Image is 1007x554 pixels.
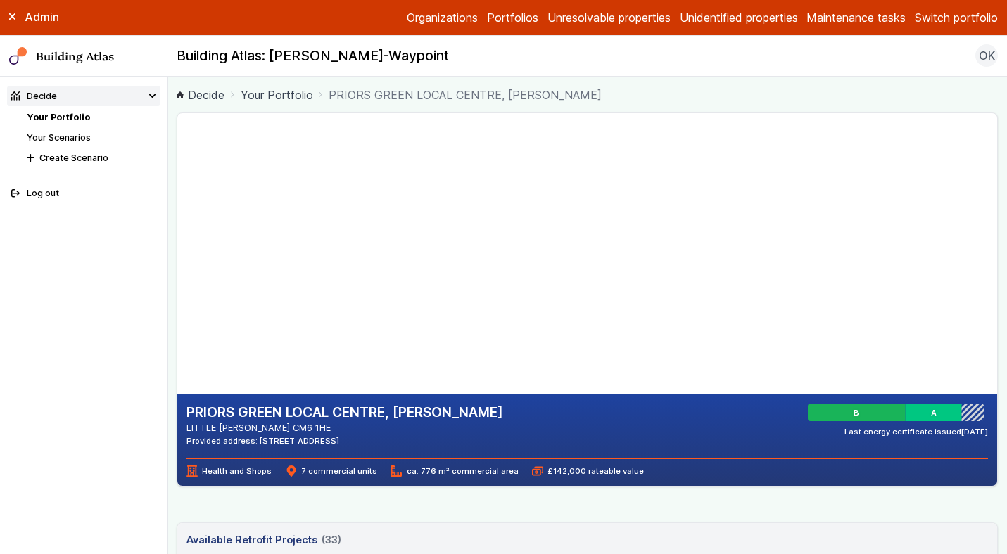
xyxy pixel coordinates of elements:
img: main-0bbd2752.svg [9,47,27,65]
div: Provided address: [STREET_ADDRESS] [186,435,503,446]
span: Health and Shops [186,465,272,477]
span: ca. 776 m² commercial area [391,465,518,477]
div: Decide [11,89,57,103]
h3: Available Retrofit Projects [186,532,341,548]
h2: PRIORS GREEN LOCAL CENTRE, [PERSON_NAME] [186,404,503,422]
time: [DATE] [961,427,988,437]
a: Portfolios [487,9,538,26]
address: LITTLE [PERSON_NAME] CM6 1HE [186,421,503,434]
span: £142,000 rateable value [532,465,644,477]
button: Log out [7,183,160,204]
span: A [934,407,939,418]
div: Last energy certificate issued [844,426,988,437]
a: Your Portfolio [241,86,313,103]
a: Decide [177,86,224,103]
a: Unresolvable properties [547,9,671,26]
a: Unidentified properties [680,9,798,26]
button: Create Scenario [23,148,160,168]
a: Your Portfolio [27,112,90,122]
a: Organizations [407,9,478,26]
span: B [855,407,861,418]
button: Switch portfolio [915,9,998,26]
button: OK [975,44,998,67]
summary: Decide [7,86,160,106]
a: Your Scenarios [27,132,91,143]
span: 7 commercial units [286,465,377,477]
a: Maintenance tasks [806,9,906,26]
span: (33) [322,532,341,548]
span: OK [979,47,995,64]
span: PRIORS GREEN LOCAL CENTRE, [PERSON_NAME] [329,86,602,103]
h2: Building Atlas: [PERSON_NAME]-Waypoint [177,47,449,65]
